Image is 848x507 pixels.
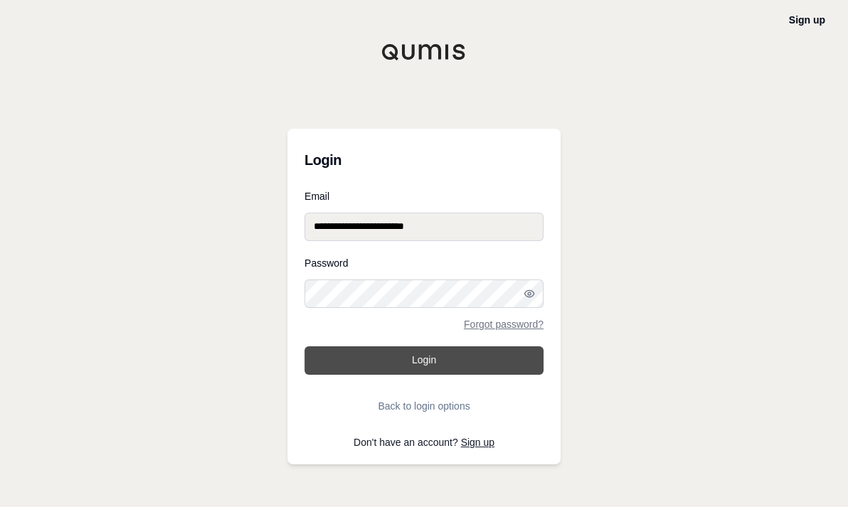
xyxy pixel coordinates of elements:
a: Sign up [461,437,494,448]
p: Don't have an account? [304,437,544,447]
img: Qumis [381,43,467,60]
button: Back to login options [304,392,544,420]
label: Email [304,191,544,201]
a: Sign up [789,14,825,26]
label: Password [304,258,544,268]
a: Forgot password? [464,319,544,329]
h3: Login [304,146,544,174]
button: Login [304,346,544,375]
